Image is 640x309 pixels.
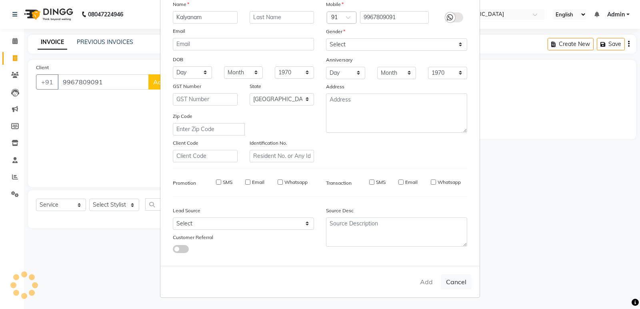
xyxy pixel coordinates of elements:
label: State [250,83,261,90]
label: GST Number [173,83,201,90]
label: Gender [326,28,345,35]
input: Email [173,38,314,50]
label: Whatsapp [284,179,308,186]
button: Cancel [441,274,472,289]
label: Email [405,179,418,186]
label: DOB [173,56,183,63]
label: Zip Code [173,113,192,120]
label: Email [173,28,185,35]
label: Identification No. [250,140,287,147]
label: Lead Source [173,207,200,214]
label: Client Code [173,140,198,147]
label: Whatsapp [438,179,461,186]
label: Source Desc [326,207,354,214]
label: Customer Referral [173,234,213,241]
input: Enter Zip Code [173,123,245,136]
label: SMS [376,179,386,186]
label: Address [326,83,344,90]
label: Anniversary [326,56,352,64]
input: Last Name [250,11,314,24]
input: Resident No. or Any Id [250,150,314,162]
input: First Name [173,11,238,24]
label: Name [173,1,189,8]
input: Mobile [360,11,429,24]
label: Transaction [326,179,352,187]
label: Mobile [326,1,344,8]
input: GST Number [173,93,238,106]
label: Email [252,179,264,186]
input: Client Code [173,150,238,162]
label: Promotion [173,179,196,187]
label: SMS [223,179,232,186]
